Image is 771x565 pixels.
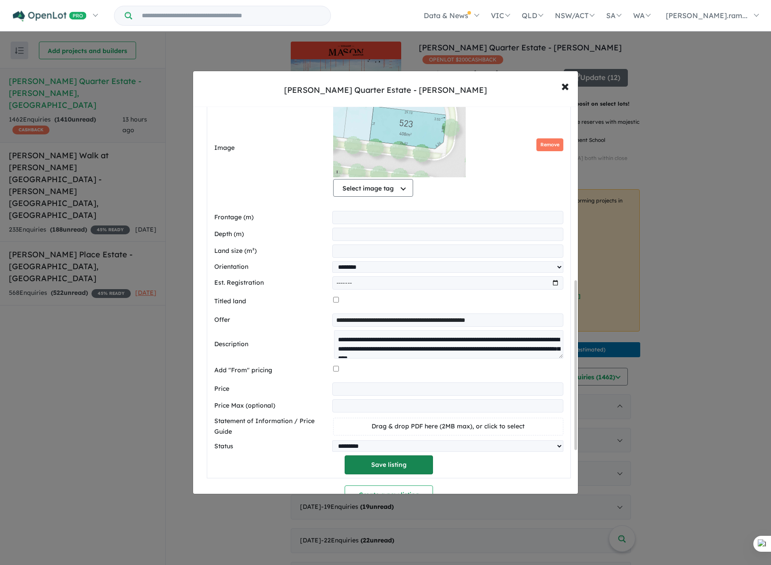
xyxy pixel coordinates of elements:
[214,416,330,437] label: Statement of Information / Price Guide
[561,76,569,95] span: ×
[372,422,524,430] span: Drag & drop PDF here (2MB max), or click to select
[284,84,487,96] div: [PERSON_NAME] Quarter Estate - [PERSON_NAME]
[214,212,328,223] label: Frontage (m)
[345,455,433,474] button: Save listing
[134,6,329,25] input: Try estate name, suburb, builder or developer
[214,143,330,153] label: Image
[214,401,328,411] label: Price Max (optional)
[214,229,328,240] label: Depth (m)
[214,246,328,256] label: Land size (m²)
[345,485,433,504] button: Create a new listing
[214,278,328,288] label: Est. Registration
[13,11,87,22] img: Openlot PRO Logo White
[333,89,466,177] img: Mason Quarter Estate - Wollert - Lot 523
[666,11,748,20] span: [PERSON_NAME].ram...
[214,315,328,325] label: Offer
[214,262,328,272] label: Orientation
[333,179,413,197] button: Select image tag
[214,296,330,307] label: Titled land
[214,384,328,394] label: Price
[214,441,328,452] label: Status
[536,138,563,151] button: Remove
[214,365,330,376] label: Add "From" pricing
[214,339,330,350] label: Description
